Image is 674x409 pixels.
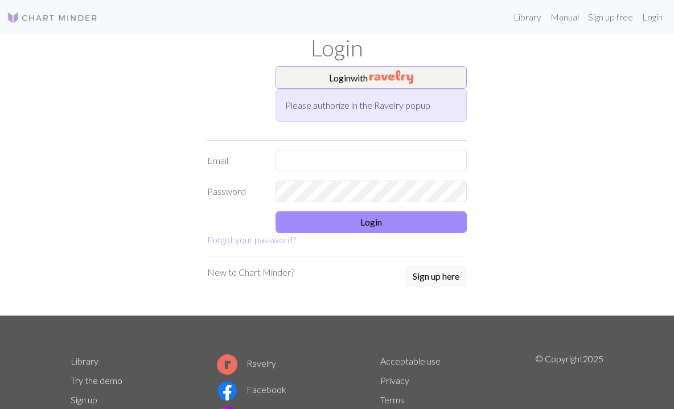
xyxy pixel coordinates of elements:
a: Library [509,6,546,28]
label: Email [200,150,269,171]
a: Forgot your password? [207,234,296,245]
img: Ravelry [369,70,413,84]
a: Facebook [217,384,286,395]
a: Acceptable use [380,355,441,366]
a: Terms [380,394,404,405]
button: Loginwith [276,66,467,89]
button: Sign up here [405,265,467,287]
a: Library [71,355,98,366]
a: Ravelry [217,358,276,369]
a: Manual [546,6,583,28]
img: Ravelry logo [217,354,237,375]
img: Facebook logo [217,381,237,401]
div: Please authorize in the Ravelry popup [276,89,467,122]
p: New to Chart Minder? [207,265,294,279]
h1: Login [64,34,610,62]
label: Password [200,181,269,202]
a: Try the demo [71,375,122,386]
a: Login [638,6,667,28]
a: Privacy [380,375,409,386]
a: Sign up free [583,6,638,28]
img: Logo [7,11,98,24]
button: Login [276,211,467,233]
a: Sign up [71,394,97,405]
a: Sign up here [405,265,467,288]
